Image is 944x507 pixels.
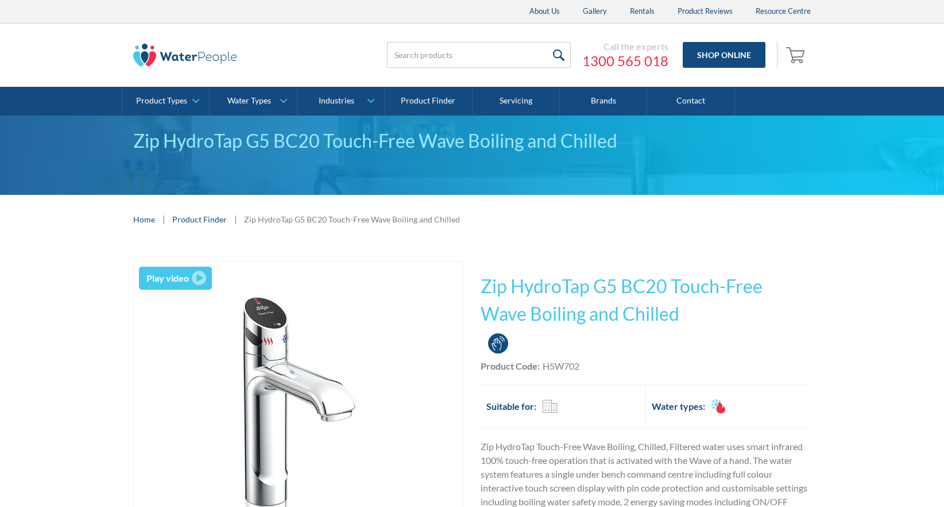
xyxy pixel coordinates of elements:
[481,272,811,328] h1: Zip HydroTap G5 BC20 Touch-Free Wave Boiling and Chilled
[652,400,705,413] h2: Water types:
[683,42,765,68] a: Shop Online
[136,96,187,106] div: Product Types
[647,87,734,116] a: Contact
[227,96,271,106] div: Water Types
[133,127,811,155] div: Zip HydroTap G5 BC20 Touch-Free Wave Boiling and Chilled
[786,45,808,64] img: shopping cart
[146,271,189,285] div: Play video
[233,212,238,226] div: |
[473,87,560,116] a: Servicing
[543,359,579,373] div: H5W702
[172,213,227,225] a: Product Finder
[319,96,354,106] div: Industries
[297,87,384,116] a: Industries
[133,213,155,225] a: Home
[387,42,571,68] input: Search products
[560,87,647,116] a: Brands
[122,87,209,116] a: Product Types
[481,360,540,371] strong: Product Code:
[139,267,212,290] a: open lightbox
[133,44,237,67] img: The Water People
[161,212,167,226] div: |
[486,400,536,413] h2: Suitable for:
[582,52,668,70] a: 1300 565 018
[210,87,296,116] a: Water Types
[244,213,460,225] div: Zip HydroTap G5 BC20 Touch-Free Wave Boiling and Chilled
[783,41,811,69] a: Open cart
[582,41,668,52] div: Call the experts
[385,87,472,116] a: Product Finder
